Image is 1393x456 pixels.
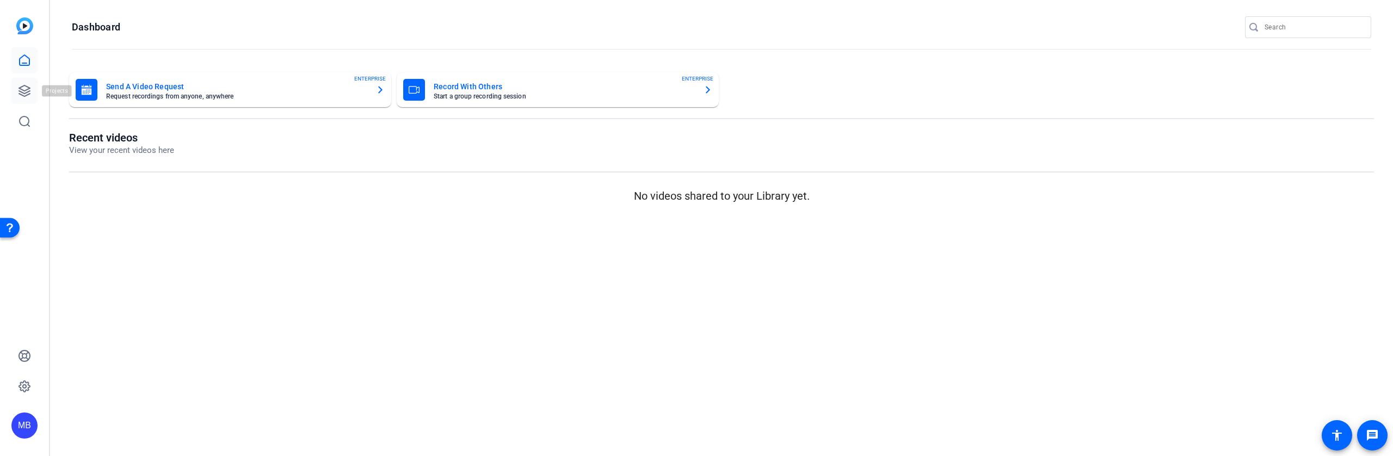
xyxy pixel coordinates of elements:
mat-card-title: Send A Video Request [106,80,367,93]
input: Search [1265,21,1363,34]
mat-card-subtitle: Start a group recording session [434,93,695,100]
h1: Recent videos [69,131,174,144]
mat-card-title: Record With Others [434,80,695,93]
span: ENTERPRISE [354,75,386,83]
mat-card-subtitle: Request recordings from anyone, anywhere [106,93,367,100]
mat-icon: accessibility [1330,429,1343,442]
mat-icon: message [1366,429,1379,442]
button: Record With OthersStart a group recording sessionENTERPRISE [397,72,719,107]
p: No videos shared to your Library yet. [69,188,1374,204]
span: ENTERPRISE [682,75,713,83]
p: View your recent videos here [69,144,174,157]
button: Send A Video RequestRequest recordings from anyone, anywhereENTERPRISE [69,72,391,107]
div: MB [11,412,38,439]
div: Projects [42,84,76,97]
h1: Dashboard [72,21,120,34]
img: blue-gradient.svg [16,17,33,34]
